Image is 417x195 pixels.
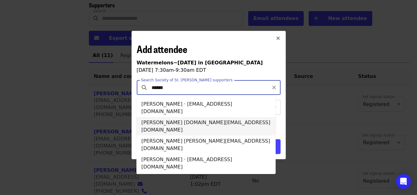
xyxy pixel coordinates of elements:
span: Add attendee [137,42,187,56]
li: [PERSON_NAME] [PERSON_NAME][EMAIL_ADDRESS][DOMAIN_NAME] [136,136,276,154]
i: times icon [276,35,280,41]
span: [DATE] 7:30am-9:30am EDT [137,67,206,73]
li: [PERSON_NAME] · [EMAIL_ADDRESS][DOMAIN_NAME] [136,173,276,191]
div: Open Intercom Messenger [396,174,411,189]
li: [PERSON_NAME] · [EMAIL_ADDRESS][DOMAIN_NAME] [136,99,276,117]
li: [PERSON_NAME] [DOMAIN_NAME][EMAIL_ADDRESS][DOMAIN_NAME] [136,117,276,136]
i: search icon [142,85,147,91]
button: Clear [270,83,278,92]
span: Watermelons~[DATE] in [GEOGRAPHIC_DATA] [137,60,263,66]
button: Close [271,31,286,46]
li: [PERSON_NAME] · [EMAIL_ADDRESS][DOMAIN_NAME] [136,154,276,173]
label: Search Society of St. [PERSON_NAME] supporters [141,78,232,82]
